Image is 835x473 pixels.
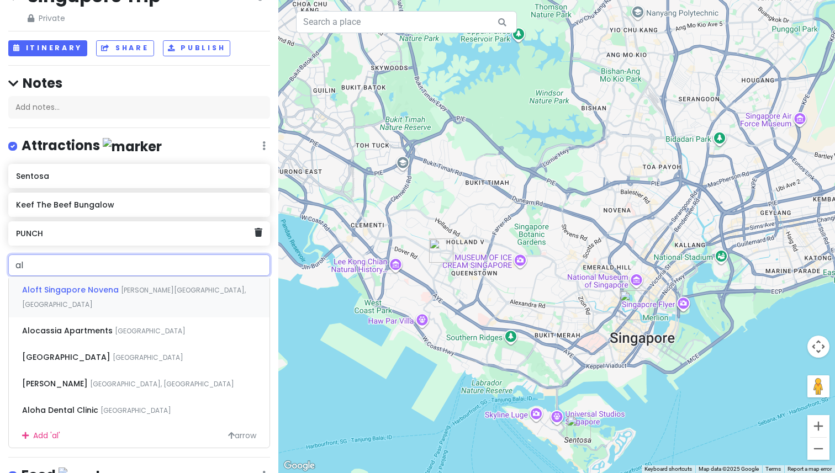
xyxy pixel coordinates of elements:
[28,12,161,24] span: Private
[228,429,256,442] span: arrow
[16,228,254,238] h6: PUNCH
[8,75,270,92] h4: Notes
[765,466,781,472] a: Terms (opens in new tab)
[16,200,262,210] h6: Keef The Beef Bungalow
[807,415,829,437] button: Zoom in
[8,254,270,277] input: + Add place or address
[22,285,246,309] span: [PERSON_NAME][GEOGRAPHIC_DATA], [GEOGRAPHIC_DATA]
[281,459,318,473] img: Google
[22,325,115,336] span: Alocassia Apartments
[255,226,262,240] a: Delete place
[8,40,87,56] button: Itinerary
[101,406,171,415] span: [GEOGRAPHIC_DATA]
[429,238,453,263] div: Keef The Beef Bungalow
[22,378,90,389] span: [PERSON_NAME]
[788,466,832,472] a: Report a map error
[103,138,162,155] img: marker
[22,137,162,155] h4: Attractions
[8,96,270,119] div: Add notes...
[22,405,101,416] span: Aloha Dental Clinic
[9,423,269,448] div: Add ' al '
[22,284,121,295] span: Aloft Singapore Novena
[807,438,829,460] button: Zoom out
[22,352,113,363] span: [GEOGRAPHIC_DATA]
[296,11,517,33] input: Search a place
[16,171,262,181] h6: Sentosa
[281,459,318,473] a: Open this area in Google Maps (opens a new window)
[644,465,692,473] button: Keyboard shortcuts
[620,290,649,320] div: PUNCH
[699,466,759,472] span: Map data ©2025 Google
[90,379,234,389] span: [GEOGRAPHIC_DATA], [GEOGRAPHIC_DATA]
[163,40,231,56] button: Publish
[567,416,591,440] div: Sentosa
[807,336,829,358] button: Map camera controls
[807,375,829,397] button: Drag Pegman onto the map to open Street View
[113,353,183,362] span: [GEOGRAPHIC_DATA]
[96,40,154,56] button: Share
[115,326,186,336] span: [GEOGRAPHIC_DATA]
